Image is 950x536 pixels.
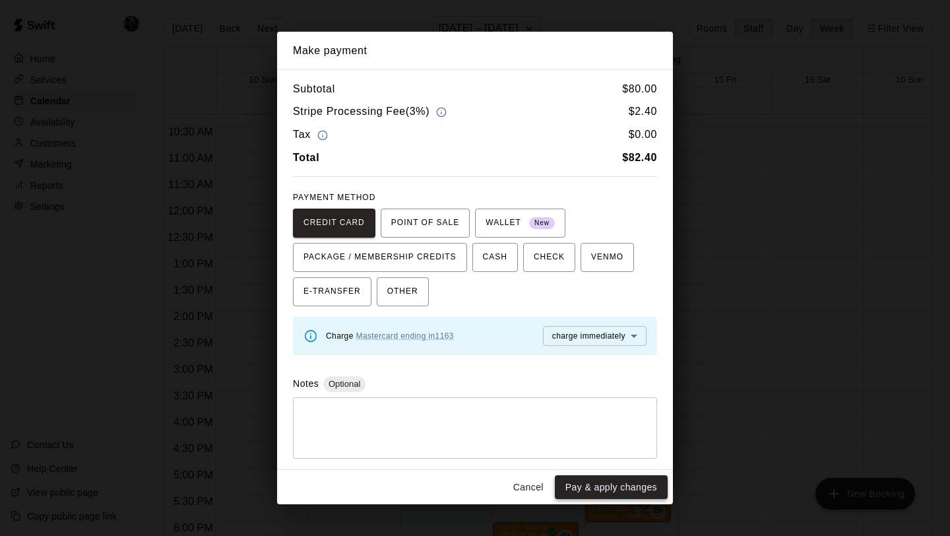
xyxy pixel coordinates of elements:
[629,103,657,121] h6: $ 2.40
[377,277,429,306] button: OTHER
[323,379,365,389] span: Optional
[326,331,454,341] span: Charge
[591,247,623,268] span: VENMO
[356,331,454,341] a: Mastercard ending in 1163
[523,243,575,272] button: CHECK
[552,331,625,341] span: charge immediately
[303,281,361,302] span: E-TRANSFER
[293,243,467,272] button: PACKAGE / MEMBERSHIP CREDITS
[293,103,450,121] h6: Stripe Processing Fee ( 3% )
[293,193,375,202] span: PAYMENT METHOD
[303,247,457,268] span: PACKAGE / MEMBERSHIP CREDITS
[293,277,371,306] button: E-TRANSFER
[622,152,657,163] b: $ 82.40
[507,475,550,500] button: Cancel
[486,213,555,234] span: WALLET
[629,126,657,144] h6: $ 0.00
[387,281,418,302] span: OTHER
[529,215,555,232] span: New
[555,475,668,500] button: Pay & apply changes
[381,209,470,238] button: POINT OF SALE
[391,213,459,234] span: POINT OF SALE
[293,126,331,144] h6: Tax
[293,81,335,98] h6: Subtotal
[277,32,673,70] h2: Make payment
[293,378,319,389] label: Notes
[293,209,375,238] button: CREDIT CARD
[475,209,565,238] button: WALLET New
[581,243,634,272] button: VENMO
[534,247,565,268] span: CHECK
[472,243,518,272] button: CASH
[483,247,507,268] span: CASH
[293,152,319,163] b: Total
[303,213,365,234] span: CREDIT CARD
[622,81,657,98] h6: $ 80.00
